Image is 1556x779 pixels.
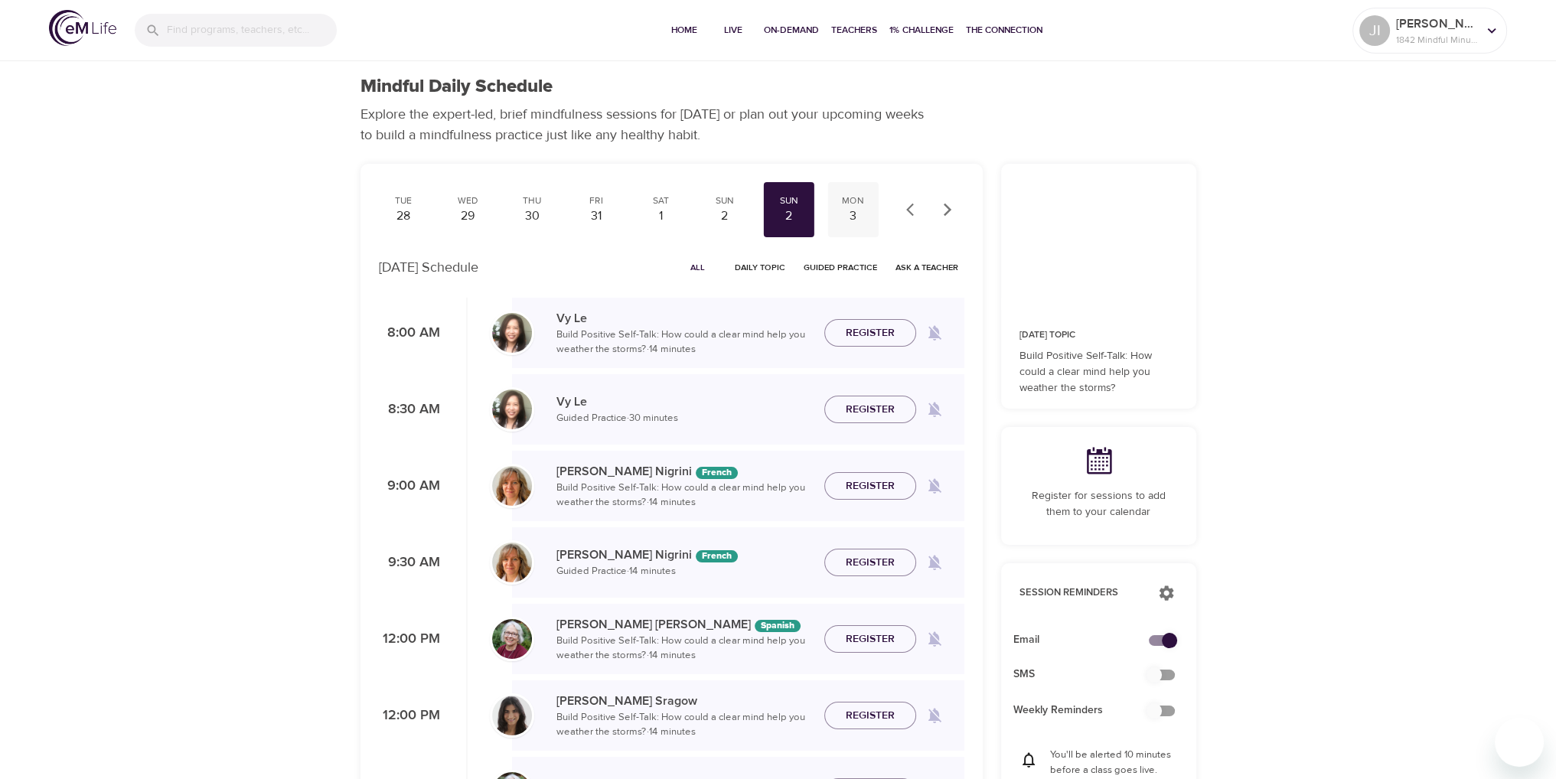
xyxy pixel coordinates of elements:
[916,621,953,657] span: Remind me when a class goes live every Monday at 12:00 PM
[729,256,791,279] button: Daily Topic
[916,391,953,428] span: Remind me when a class goes live every Monday at 8:30 AM
[824,396,916,424] button: Register
[834,194,873,207] div: Mon
[513,207,551,225] div: 30
[1396,15,1477,33] p: [PERSON_NAME]
[834,207,873,225] div: 3
[385,194,423,207] div: Tue
[492,543,532,582] img: MelissaNigiri.jpg
[556,393,812,411] p: Vy Le
[1396,33,1477,47] p: 1842 Mindful Minutes
[824,549,916,577] button: Register
[556,564,812,579] p: Guided Practice · 14 minutes
[556,546,812,564] p: [PERSON_NAME] Nigrini
[916,468,953,504] span: Remind me when a class goes live every Monday at 9:00 AM
[556,692,812,710] p: [PERSON_NAME] Sragow
[556,615,812,634] p: [PERSON_NAME] [PERSON_NAME]
[755,620,801,632] div: The episodes in this programs will be in Spanish
[674,256,723,279] button: All
[1495,718,1544,767] iframe: Button to launch messaging window
[666,22,703,38] span: Home
[492,619,532,659] img: Bernice_Moore_min.jpg
[770,207,808,225] div: 2
[846,706,895,725] span: Register
[1359,15,1390,46] div: JI
[556,328,812,357] p: Build Positive Self-Talk: How could a clear mind help you weather the storms? · 14 minutes
[846,553,895,572] span: Register
[1050,748,1178,777] p: You'll be alerted 10 minutes before a class goes live.
[680,260,716,275] span: All
[916,315,953,351] span: Remind me when a class goes live every Monday at 8:00 AM
[556,462,812,481] p: [PERSON_NAME] Nigrini
[1013,632,1160,648] span: Email
[1019,328,1178,342] p: [DATE] Topic
[696,467,738,479] div: The episodes in this programs will be in French
[556,710,812,740] p: Build Positive Self-Talk: How could a clear mind help you weather the storms? · 14 minutes
[379,257,478,278] p: [DATE] Schedule
[492,389,532,429] img: vy-profile-good-3.jpg
[167,14,337,47] input: Find programs, teachers, etc...
[513,194,551,207] div: Thu
[846,630,895,649] span: Register
[895,260,958,275] span: Ask a Teacher
[846,400,895,419] span: Register
[696,550,738,562] div: The episodes in this programs will be in French
[831,22,877,38] span: Teachers
[1013,667,1160,683] span: SMS
[556,309,812,328] p: Vy Le
[379,399,440,420] p: 8:30 AM
[379,629,440,650] p: 12:00 PM
[1019,348,1178,396] p: Build Positive Self-Talk: How could a clear mind help you weather the storms?
[916,697,953,734] span: Remind me when a class goes live every Monday at 12:00 PM
[641,207,680,225] div: 1
[379,323,440,344] p: 8:00 AM
[1013,702,1160,719] span: Weekly Reminders
[556,411,812,426] p: Guided Practice · 30 minutes
[556,481,812,510] p: Build Positive Self-Talk: How could a clear mind help you weather the storms? · 14 minutes
[449,207,487,225] div: 29
[577,207,615,225] div: 31
[492,313,532,353] img: vy-profile-good-3.jpg
[824,625,916,654] button: Register
[824,702,916,730] button: Register
[846,477,895,496] span: Register
[492,696,532,735] img: Lara_Sragow-min.jpg
[889,256,964,279] button: Ask a Teacher
[706,194,744,207] div: Sun
[798,256,883,279] button: Guided Practice
[846,324,895,343] span: Register
[804,260,877,275] span: Guided Practice
[492,466,532,506] img: MelissaNigiri.jpg
[360,104,935,145] p: Explore the expert-led, brief mindfulness sessions for [DATE] or plan out your upcoming weeks to ...
[379,706,440,726] p: 12:00 PM
[916,544,953,581] span: Remind me when a class goes live every Monday at 9:30 AM
[577,194,615,207] div: Fri
[735,260,785,275] span: Daily Topic
[49,10,116,46] img: logo
[556,634,812,663] p: Build Positive Self-Talk: How could a clear mind help you weather the storms? · 14 minutes
[641,194,680,207] div: Sat
[379,476,440,497] p: 9:00 AM
[966,22,1042,38] span: The Connection
[889,22,954,38] span: 1% Challenge
[1019,488,1178,520] p: Register for sessions to add them to your calendar
[824,319,916,347] button: Register
[385,207,423,225] div: 28
[360,76,553,98] h1: Mindful Daily Schedule
[1019,585,1143,601] p: Session Reminders
[824,472,916,500] button: Register
[715,22,752,38] span: Live
[706,207,744,225] div: 2
[449,194,487,207] div: Wed
[379,552,440,573] p: 9:30 AM
[770,194,808,207] div: Sun
[764,22,819,38] span: On-Demand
